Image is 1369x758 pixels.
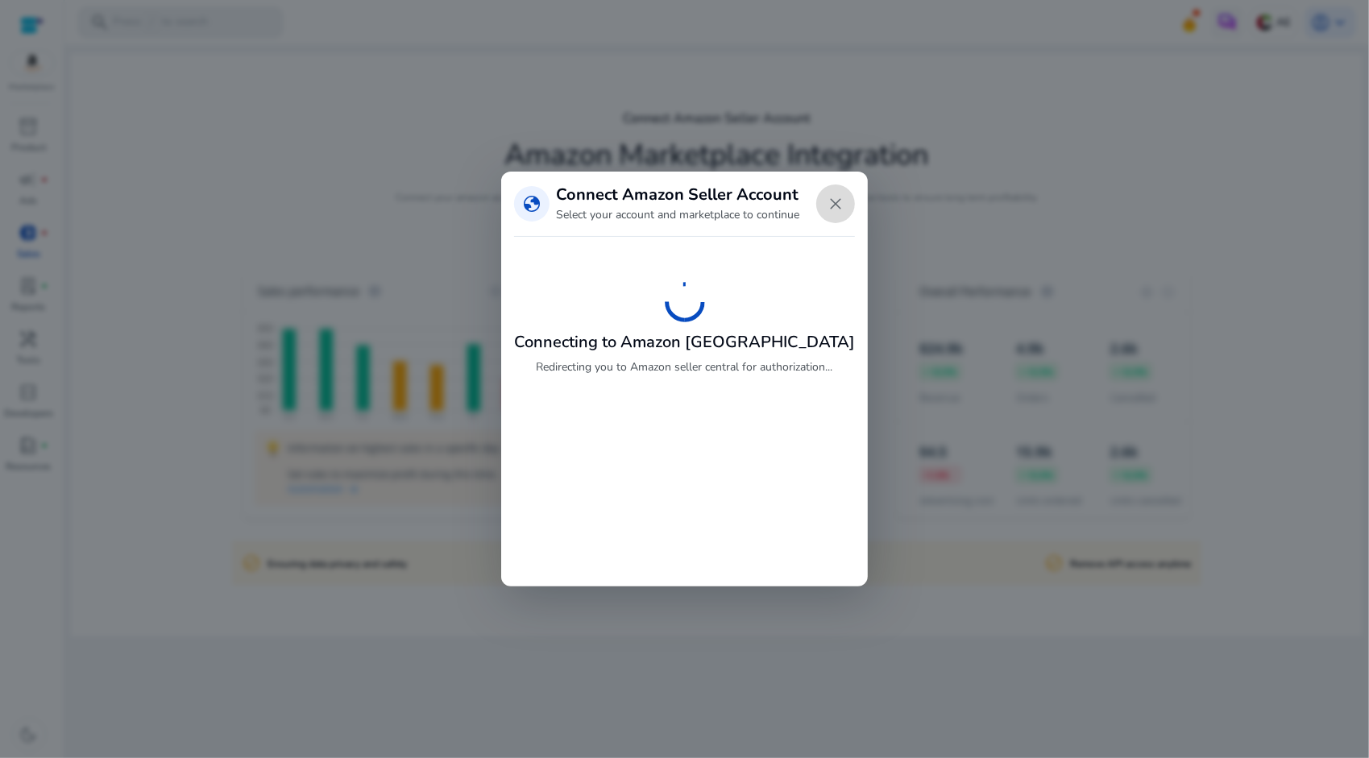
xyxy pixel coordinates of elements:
[816,184,855,223] button: Close dialog
[556,206,799,223] p: Select your account and marketplace to continue
[556,185,799,205] h3: Connect Amazon Seller Account
[537,358,833,375] p: Redirecting you to Amazon seller central for authorization...
[522,194,541,213] span: globe
[514,333,855,352] h3: Connecting to Amazon [GEOGRAPHIC_DATA]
